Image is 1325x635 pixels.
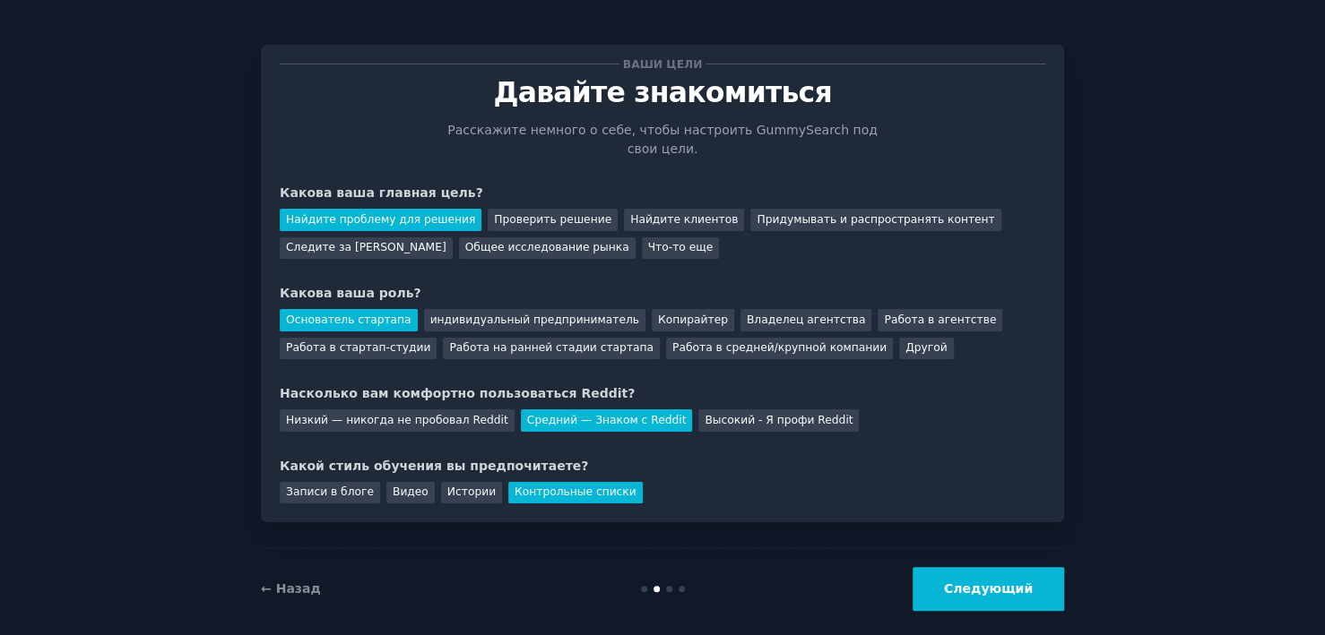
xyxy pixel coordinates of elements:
[286,414,508,426] font: Низкий — никогда не пробовал Reddit
[447,123,878,156] font: Расскажите немного о себе, чтобы настроить GummySearch под свои цели.
[944,581,1033,596] font: Следующий
[430,313,639,326] font: индивидуальный предприниматель
[286,241,446,253] font: Следите за [PERSON_NAME]
[286,313,411,326] font: Основатель стартапа
[449,341,654,354] font: Работа на ранней стадии стартапа
[286,485,374,498] font: Записи в блоге
[493,76,831,108] font: Давайте знакомиться
[905,341,948,354] font: Другой
[527,414,687,426] font: Средний — Знаком с Reddit
[393,485,429,498] font: Видео
[286,213,475,226] font: Найдите проблему для решения
[465,241,629,253] font: Общее исследование рынка
[630,213,738,226] font: Найдите клиентов
[747,313,866,326] font: Владелец агентства
[672,341,887,354] font: Работа в средней/крупной компании
[884,313,996,326] font: Работа в агентстве
[648,241,714,253] font: Что-то еще
[286,341,430,354] font: Работа в стартап-студии
[280,386,635,400] font: Насколько вам комфортно пользоваться Reddit?
[447,485,496,498] font: Истории
[705,414,853,426] font: Высокий - Я профи Reddit
[623,58,703,71] font: Ваши цели
[515,485,637,498] font: Контрольные списки
[658,313,728,326] font: Копирайтер
[757,213,994,226] font: Придумывать и распространять контент
[261,581,321,596] a: ← Назад
[280,286,421,300] font: Какова ваша роль?
[280,185,483,200] font: Какова ваша главная цель?
[280,459,588,473] font: Какой стиль обучения вы предпочитаете?
[913,567,1064,611] button: Следующий
[494,213,611,226] font: Проверить решение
